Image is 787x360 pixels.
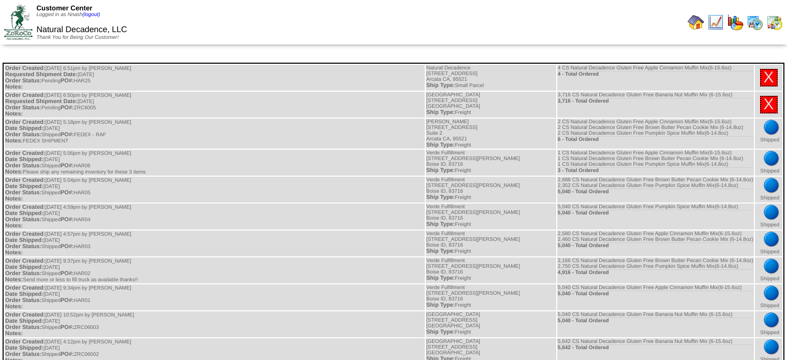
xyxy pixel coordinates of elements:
span: Date Shipped: [5,210,43,217]
span: PO#: [61,297,74,304]
td: Verde Fulfillment [STREET_ADDRESS][PERSON_NAME] Boise ID, 83716 Freight [426,204,556,229]
img: bluedot.png [763,119,780,136]
td: 1 CS Natural Decadence Gluten Free Apple Cinnamon Muffin Mix(6-15.6oz) 1 CS Natural Decadence Glu... [557,150,754,176]
td: Verde Fulfillment [STREET_ADDRESS][PERSON_NAME] Boise ID, 83716 Freight [426,231,556,256]
td: [DATE] 5:06pm by [PERSON_NAME] [DATE] Shipped HAR06 Please ship any remaining inventory for these... [5,150,425,176]
div: 4 - Total Ordered [558,71,753,77]
span: PO#: [61,243,74,250]
span: PO#: [61,190,74,196]
td: 2,166 CS Natural Decadence Gluten Free Brown Butter Pecan Cookie Mix (6-14.8oz) 2,750 CS Natural ... [557,257,754,283]
td: [DATE] 4:59pm by [PERSON_NAME] [DATE] Shipped HAR04 [5,204,425,229]
div: 4,916 - Total Ordered [558,269,753,276]
span: Order Status: [5,297,41,304]
td: [GEOGRAPHIC_DATA] [STREET_ADDRESS] [GEOGRAPHIC_DATA] Freight [426,92,556,118]
div: 5,642 - Total Ordered [558,344,753,351]
td: [DATE] 6:50pm by [PERSON_NAME] [DATE] Pending ZRC6005 [5,92,425,118]
span: Order Created: [5,119,46,125]
td: Shipped [755,177,782,203]
td: Natural Decadence [STREET_ADDRESS] Arcata CA, 95521 Small Parcel [426,65,556,91]
td: [GEOGRAPHIC_DATA] [STREET_ADDRESS] [GEOGRAPHIC_DATA] Freight [426,311,556,337]
td: 2,688 CS Natural Decadence Gluten Free Brown Butter Pecan Cookie Mix (6-14.8oz) 2,352 CS Natural ... [557,177,754,203]
span: Natural Decadence, LLC [36,25,127,34]
span: PO#: [61,78,74,84]
span: Logged in as Nnash [36,12,100,18]
span: Notes: [5,138,23,144]
span: Order Created: [5,258,46,264]
span: Order Status: [5,217,41,223]
span: Order Status: [5,270,41,277]
img: bluedot.png [763,258,780,275]
img: calendarprod.gif [747,14,763,31]
td: Shipped [755,150,782,176]
span: Requested Shipment Date: [5,98,78,105]
span: Notes: [5,111,23,117]
span: Notes: [5,84,23,90]
td: 5,040 CS Natural Decadence Gluten Free Banana Nut Muffin Mix (6-15.6oz) [557,311,754,337]
span: PO#: [61,105,74,111]
td: 4 CS Natural Decadence Gluten Free Apple Cinnamon Muffin Mix(6-15.6oz) [557,65,754,91]
span: Notes: [5,330,23,337]
td: Verde Fulfillment [STREET_ADDRESS][PERSON_NAME] Boise ID, 83716 Freight [426,284,556,310]
span: Date Shipped: [5,264,43,270]
div: 5,040 - Total Ordered [558,210,753,216]
td: Verde Fulfillment [STREET_ADDRESS][PERSON_NAME] Boise ID, 83716 Freight [426,257,556,283]
img: ZoRoCo_Logo(Green%26Foil)%20jpg.webp [4,5,33,39]
span: PO#: [61,324,74,330]
a: X [764,96,774,113]
td: [DATE] 5:04pm by [PERSON_NAME] [DATE] Shipped HAR05 [5,177,425,203]
a: X [764,69,774,86]
td: [DATE] 6:51pm by [PERSON_NAME] [DATE] Pending HAR25 [5,65,425,91]
span: Order Status: [5,105,41,111]
td: Shipped [755,231,782,256]
div: 3 - Total Ordered [558,167,753,174]
span: Order Status: [5,132,41,138]
span: Date Shipped: [5,291,43,297]
span: Order Created: [5,339,46,345]
img: bluedot.png [763,312,780,328]
img: bluedot.png [763,177,780,194]
span: Date Shipped: [5,237,43,243]
span: Order Created: [5,204,46,210]
span: Requested Shipment Date: [5,71,78,78]
div: 6 - Total Ordered [558,136,753,142]
img: graph.gif [727,14,744,31]
span: Date Shipped: [5,345,43,351]
div: 3,716 - Total Ordered [558,98,753,104]
span: Ship Type: [426,167,455,174]
span: Order Status: [5,163,41,169]
span: Ship Type: [426,329,455,335]
span: PO#: [61,270,74,277]
span: Customer Center [36,4,92,12]
img: bluedot.png [763,150,780,167]
img: line_graph.gif [707,14,724,31]
img: home.gif [688,14,704,31]
td: 2,580 CS Natural Decadence Gluten Free Apple Cinnamon Muffin Mix(6-15.6oz) 2,460 CS Natural Decad... [557,231,754,256]
div: 5,040 - Total Ordered [558,291,753,297]
td: [DATE] 4:57pm by [PERSON_NAME] [DATE] Shipped HAR03 [5,231,425,256]
img: bluedot.png [763,339,780,355]
td: 5,040 CS Natural Decadence Gluten Free Pumpkin Spice Muffin Mix(6-14.8oz) [557,204,754,229]
span: Ship Type: [426,82,455,89]
span: Notes: [5,304,23,310]
span: Date Shipped: [5,156,43,163]
span: PO#: [61,132,74,138]
img: bluedot.png [763,285,780,301]
td: [DATE] 5:18pm by [PERSON_NAME] [DATE] Shipped FEDEX - RAF FEDEX SHIPMENT [5,119,425,149]
td: Shipped [755,311,782,337]
span: Ship Type: [426,142,455,148]
span: Order Status: [5,78,41,84]
td: Shipped [755,284,782,310]
span: Date Shipped: [5,183,43,190]
span: Ship Type: [426,109,455,116]
td: Verde Fulfillment [STREET_ADDRESS][PERSON_NAME] Boise ID, 83716 Freight [426,150,556,176]
span: Order Status: [5,190,41,196]
span: Ship Type: [426,221,455,227]
img: bluedot.png [763,204,780,221]
span: Order Created: [5,150,46,156]
td: [DATE] 9:37pm by [PERSON_NAME] [DATE] Shipped HAR02 Send more or less to fill truck as available ... [5,257,425,283]
td: Verde Fulfillment [STREET_ADDRESS][PERSON_NAME] Boise ID, 83716 Freight [426,177,556,203]
span: PO#: [61,217,74,223]
span: Ship Type: [426,275,455,281]
span: Notes: [5,250,23,256]
td: 5,040 CS Natural Decadence Gluten Free Apple Cinnamon Muffin Mix(6-15.6oz) [557,284,754,310]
